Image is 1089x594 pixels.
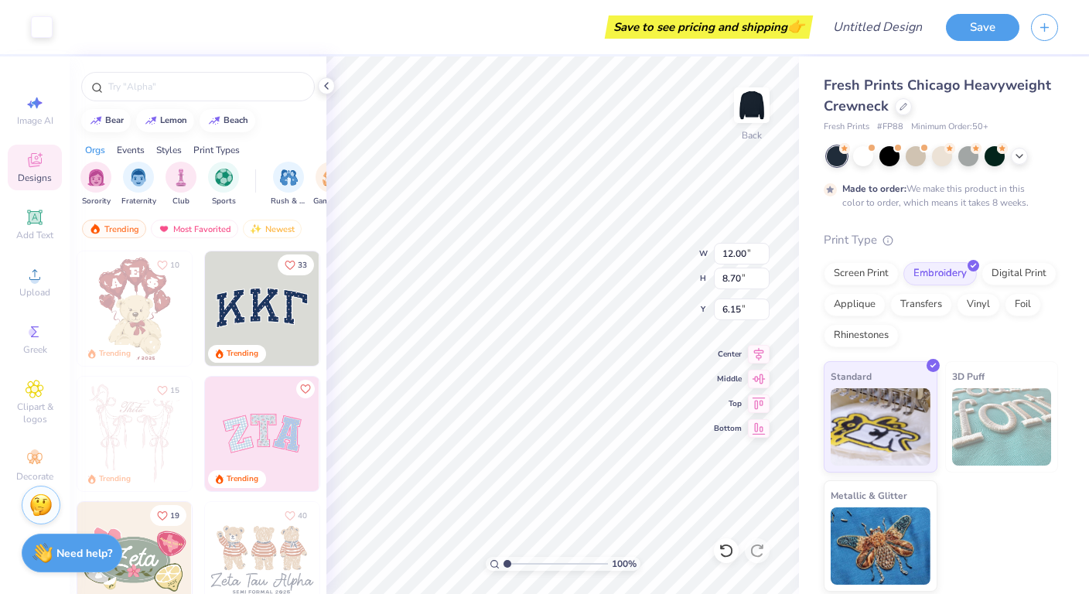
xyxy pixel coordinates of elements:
[831,388,930,466] img: Standard
[271,162,306,207] button: filter button
[831,507,930,585] img: Metallic & Glitter
[952,368,985,384] span: 3D Puff
[8,401,62,425] span: Clipart & logos
[160,116,187,125] div: lemon
[121,162,156,207] div: filter for Fraternity
[903,262,977,285] div: Embroidery
[736,90,767,121] img: Back
[156,143,182,157] div: Styles
[243,220,302,238] div: Newest
[166,162,196,207] button: filter button
[1005,293,1041,316] div: Foil
[205,251,319,366] img: 3b9aba4f-e317-4aa7-a679-c95a879539bd
[714,398,742,409] span: Top
[81,109,131,132] button: bear
[714,349,742,360] span: Center
[150,380,186,401] button: Like
[200,109,255,132] button: beach
[946,14,1019,41] button: Save
[280,169,298,186] img: Rush & Bid Image
[77,377,192,491] img: 83dda5b0-2158-48ca-832c-f6b4ef4c4536
[824,231,1058,249] div: Print Type
[714,374,742,384] span: Middle
[957,293,1000,316] div: Vinyl
[224,116,248,125] div: beach
[842,183,906,195] strong: Made to order:
[824,293,886,316] div: Applique
[170,512,179,520] span: 19
[121,196,156,207] span: Fraternity
[215,169,233,186] img: Sports Image
[313,162,349,207] button: filter button
[714,423,742,434] span: Bottom
[89,224,101,234] img: trending.gif
[90,116,102,125] img: trend_line.gif
[296,380,315,398] button: Like
[16,470,53,483] span: Decorate
[170,387,179,394] span: 15
[208,162,239,207] button: filter button
[319,377,433,491] img: 5ee11766-d822-42f5-ad4e-763472bf8dcf
[18,172,52,184] span: Designs
[824,121,869,134] span: Fresh Prints
[130,169,147,186] img: Fraternity Image
[831,368,872,384] span: Standard
[150,505,186,526] button: Like
[191,251,306,366] img: e74243e0-e378-47aa-a400-bc6bcb25063a
[77,251,192,366] img: 587403a7-0594-4a7f-b2bd-0ca67a3ff8dd
[205,377,319,491] img: 9980f5e8-e6a1-4b4a-8839-2b0e9349023c
[212,196,236,207] span: Sports
[612,557,637,571] span: 100 %
[150,254,186,275] button: Like
[121,162,156,207] button: filter button
[278,505,314,526] button: Like
[80,162,111,207] button: filter button
[824,324,899,347] div: Rhinestones
[117,143,145,157] div: Events
[313,162,349,207] div: filter for Game Day
[821,12,934,43] input: Untitled Design
[82,196,111,207] span: Sorority
[890,293,952,316] div: Transfers
[842,182,1033,210] div: We make this product in this color to order, which means it takes 8 weeks.
[151,220,238,238] div: Most Favorited
[298,512,307,520] span: 40
[278,254,314,275] button: Like
[170,261,179,269] span: 10
[191,377,306,491] img: d12a98c7-f0f7-4345-bf3a-b9f1b718b86e
[911,121,988,134] span: Minimum Order: 50 +
[323,169,340,186] img: Game Day Image
[166,162,196,207] div: filter for Club
[105,116,124,125] div: bear
[193,143,240,157] div: Print Types
[227,348,258,360] div: Trending
[952,388,1052,466] img: 3D Puff
[99,473,131,485] div: Trending
[271,196,306,207] span: Rush & Bid
[787,17,804,36] span: 👉
[208,162,239,207] div: filter for Sports
[319,251,433,366] img: edfb13fc-0e43-44eb-bea2-bf7fc0dd67f9
[877,121,903,134] span: # FP88
[271,162,306,207] div: filter for Rush & Bid
[313,196,349,207] span: Game Day
[145,116,157,125] img: trend_line.gif
[23,343,47,356] span: Greek
[250,224,262,234] img: Newest.gif
[298,261,307,269] span: 33
[981,262,1057,285] div: Digital Print
[824,76,1051,115] span: Fresh Prints Chicago Heavyweight Crewneck
[136,109,194,132] button: lemon
[56,546,112,561] strong: Need help?
[17,114,53,127] span: Image AI
[82,220,146,238] div: Trending
[99,348,131,360] div: Trending
[831,487,907,504] span: Metallic & Glitter
[19,286,50,299] span: Upload
[227,473,258,485] div: Trending
[172,169,189,186] img: Club Image
[16,229,53,241] span: Add Text
[609,15,809,39] div: Save to see pricing and shipping
[172,196,189,207] span: Club
[107,79,305,94] input: Try "Alpha"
